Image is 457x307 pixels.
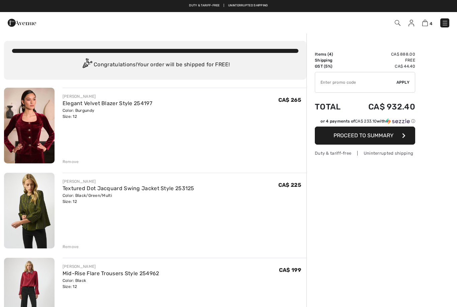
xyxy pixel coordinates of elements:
[355,119,377,124] span: CA$ 233.10
[315,51,351,57] td: Items ( )
[422,19,432,27] a: 4
[321,118,415,124] div: or 4 payments of with
[315,118,415,127] div: or 4 payments ofCA$ 233.10withSezzle Click to learn more about Sezzle
[430,21,432,26] span: 4
[4,173,55,248] img: Textured Dot Jacquard Swing Jacket Style 253125
[334,132,393,139] span: Proceed to Summary
[315,95,351,118] td: Total
[386,118,410,124] img: Sezzle
[395,20,400,26] img: Search
[408,20,414,26] img: My Info
[351,95,415,118] td: CA$ 932.40
[279,267,301,273] span: CA$ 199
[396,79,410,85] span: Apply
[63,178,194,184] div: [PERSON_NAME]
[315,150,415,156] div: Duty & tariff-free | Uninterrupted shipping
[63,185,194,191] a: Textured Dot Jacquard Swing Jacket Style 253125
[422,20,428,26] img: Shopping Bag
[278,182,301,188] span: CA$ 225
[63,278,159,290] div: Color: Black Size: 12
[329,52,332,57] span: 4
[63,93,152,99] div: [PERSON_NAME]
[63,159,79,165] div: Remove
[80,58,94,72] img: Congratulation2.svg
[63,270,159,277] a: Mid-Rise Flare Trousers Style 254962
[8,16,36,29] img: 1ère Avenue
[63,244,79,250] div: Remove
[63,107,152,120] div: Color: Burgundy Size: 12
[12,58,298,72] div: Congratulations! Your order will be shipped for FREE!
[8,19,36,25] a: 1ère Avenue
[351,63,415,69] td: CA$ 44.40
[315,72,396,92] input: Promo code
[63,193,194,205] div: Color: Black/Green/Multi Size: 12
[4,88,55,163] img: Elegant Velvet Blazer Style 254197
[351,51,415,57] td: CA$ 888.00
[315,127,415,145] button: Proceed to Summary
[278,97,301,103] span: CA$ 265
[351,57,415,63] td: Free
[442,20,448,26] img: Menu
[63,263,159,270] div: [PERSON_NAME]
[315,57,351,63] td: Shipping
[315,63,351,69] td: GST (5%)
[63,100,152,106] a: Elegant Velvet Blazer Style 254197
